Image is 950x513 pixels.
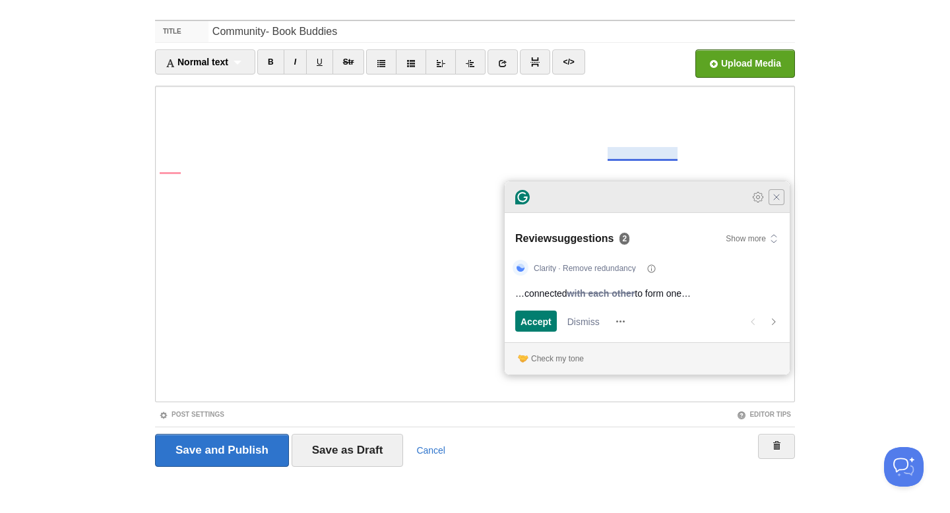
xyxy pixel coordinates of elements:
a: Editor Tips [737,411,791,418]
a: U [306,49,333,75]
input: Save as Draft [292,434,404,467]
img: pagebreak-icon.png [530,57,540,67]
a: Post Settings [159,411,224,418]
a: I [284,49,307,75]
iframe: Help Scout Beacon - Open [884,447,924,487]
a: Cancel [416,445,445,456]
label: Title [155,21,208,42]
a: Str [332,49,365,75]
a: </> [552,49,585,75]
input: Save and Publish [155,434,289,467]
del: Str [343,57,354,67]
span: Normal text [166,57,228,67]
a: B [257,49,284,75]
